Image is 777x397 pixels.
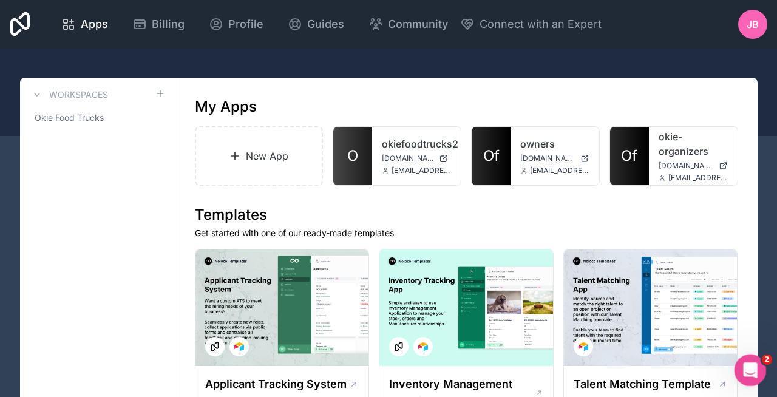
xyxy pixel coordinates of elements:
span: 2 [762,355,773,365]
a: Apps [52,11,118,38]
span: Of [483,146,500,166]
h3: Workspaces [49,89,108,101]
p: Get started with one of our ready-made templates [195,227,738,239]
span: Of [621,146,637,166]
span: [EMAIL_ADDRESS][DOMAIN_NAME] [530,166,589,175]
button: Connect with an Expert [460,16,602,33]
h1: Talent Matching Template [574,376,711,393]
h1: My Apps [195,97,257,117]
span: Community [388,16,448,33]
a: [DOMAIN_NAME] [382,154,451,163]
a: okiefoodtrucks2 [382,137,451,151]
a: Profile [199,11,273,38]
span: [DOMAIN_NAME] [382,154,434,163]
a: okie-organizers [659,129,728,158]
span: Apps [81,16,108,33]
a: New App [195,126,324,186]
a: [DOMAIN_NAME] [659,161,728,171]
span: Profile [228,16,263,33]
iframe: Intercom live chat [735,355,767,387]
span: Guides [307,16,344,33]
h1: Templates [195,205,738,225]
img: Airtable Logo [579,342,588,351]
span: Okie Food Trucks [35,112,104,124]
a: O [333,127,372,185]
span: [EMAIL_ADDRESS][DOMAIN_NAME] [668,173,728,183]
a: [DOMAIN_NAME] [520,154,589,163]
a: Of [472,127,511,185]
a: owners [520,137,589,151]
img: Airtable Logo [418,342,428,351]
span: JB [747,17,759,32]
a: Community [359,11,458,38]
a: Okie Food Trucks [30,107,165,129]
span: [DOMAIN_NAME] [659,161,714,171]
span: O [347,146,358,166]
a: Workspaces [30,87,108,102]
img: Airtable Logo [234,342,244,351]
a: Of [610,127,649,185]
h1: Applicant Tracking System [205,376,347,393]
span: [EMAIL_ADDRESS][DOMAIN_NAME] [392,166,451,175]
span: Billing [152,16,185,33]
a: Billing [123,11,194,38]
span: Connect with an Expert [480,16,602,33]
span: [DOMAIN_NAME] [520,154,575,163]
a: Guides [278,11,354,38]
